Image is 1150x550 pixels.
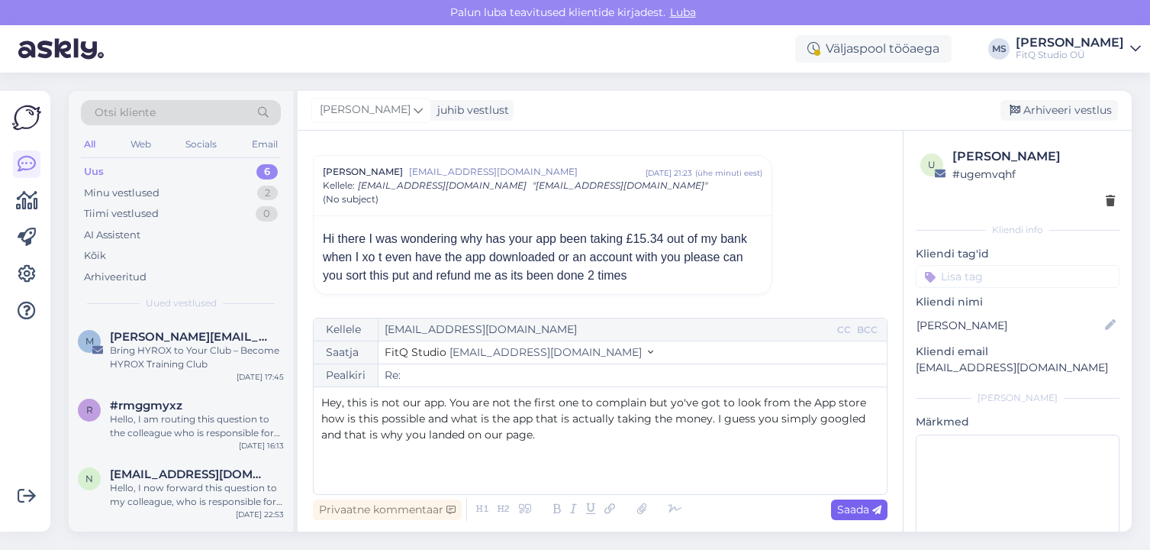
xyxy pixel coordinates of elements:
[646,167,692,179] div: [DATE] 21:23
[379,319,834,341] input: Recepient...
[84,270,147,285] div: Arhiveeritud
[409,165,646,179] span: [EMAIL_ADDRESS][DOMAIN_NAME]
[110,481,284,509] div: Hello, I now forward this question to my colleague, who is responsible for this. The reply will b...
[182,134,220,154] div: Socials
[695,167,762,179] div: ( ühe minuti eest )
[449,345,642,359] span: [EMAIL_ADDRESS][DOMAIN_NAME]
[952,147,1115,166] div: [PERSON_NAME]
[795,35,952,63] div: Väljaspool tööaega
[916,391,1119,405] div: [PERSON_NAME]
[249,134,281,154] div: Email
[988,38,1010,60] div: MS
[95,105,156,121] span: Otsi kliente
[385,345,446,359] span: FitQ Studio
[110,330,269,344] span: maciej@hyrox.pl
[86,404,93,416] span: r
[239,440,284,451] div: [DATE] 16:13
[916,414,1119,430] p: Märkmed
[834,323,854,337] div: CC
[257,186,278,201] div: 2
[1016,37,1141,61] a: [PERSON_NAME]FitQ Studio OÜ
[110,467,269,481] span: nathaliegascon@gmail.com
[916,265,1119,288] input: Lisa tag
[85,473,93,484] span: n
[84,164,104,180] div: Uus
[320,102,411,118] span: [PERSON_NAME]
[81,134,98,154] div: All
[256,206,278,222] div: 0
[379,364,887,387] input: Write subject here...
[146,296,217,310] span: Uued vestlused
[533,180,707,191] span: "[EMAIL_ADDRESS][DOMAIN_NAME]"
[928,159,936,170] span: u
[84,186,159,201] div: Minu vestlused
[916,246,1119,262] p: Kliendi tag'id
[127,134,154,154] div: Web
[358,180,527,191] span: [EMAIL_ADDRESS][DOMAIN_NAME]
[916,317,1102,334] input: Lisa nimi
[916,294,1119,310] p: Kliendi nimi
[314,364,379,387] div: Pealkiri
[323,165,403,179] span: [PERSON_NAME]
[1016,37,1124,49] div: [PERSON_NAME]
[313,500,462,520] div: Privaatne kommentaar
[84,248,106,264] div: Kõik
[237,371,284,383] div: [DATE] 17:45
[85,335,94,347] span: m
[323,230,762,285] div: Hi there I was wondering why has your app been taking £15.34 out of my bank when I xo t even have...
[916,223,1119,237] div: Kliendi info
[84,228,140,243] div: AI Assistent
[236,509,284,520] div: [DATE] 22:53
[110,344,284,371] div: Bring HYROX to Your Club – Become HYROX Training Club
[916,360,1119,376] p: [EMAIL_ADDRESS][DOMAIN_NAME]
[110,412,284,440] div: Hello, I am routing this question to the colleague who is responsible for this topic. The reply m...
[854,323,881,337] div: BCC
[314,319,379,341] div: Kellele
[916,344,1119,360] p: Kliendi email
[12,103,41,132] img: Askly Logo
[431,102,509,118] div: juhib vestlust
[385,345,653,361] button: FitQ Studio [EMAIL_ADDRESS][DOMAIN_NAME]
[323,180,355,191] span: Kellele :
[1016,49,1124,61] div: FitQ Studio OÜ
[321,396,869,442] span: Hey, this is not our app. You are not the first one to complain but yo've got to look from the Ap...
[314,341,379,364] div: Saatja
[84,206,159,222] div: Tiimi vestlused
[952,166,1115,183] div: # ugemvqhf
[665,5,701,19] span: Luba
[110,399,182,412] span: #rmggmyxz
[256,164,278,180] div: 6
[323,192,379,206] span: (No subject)
[1000,100,1118,121] div: Arhiveeri vestlus
[837,503,881,516] span: Saada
